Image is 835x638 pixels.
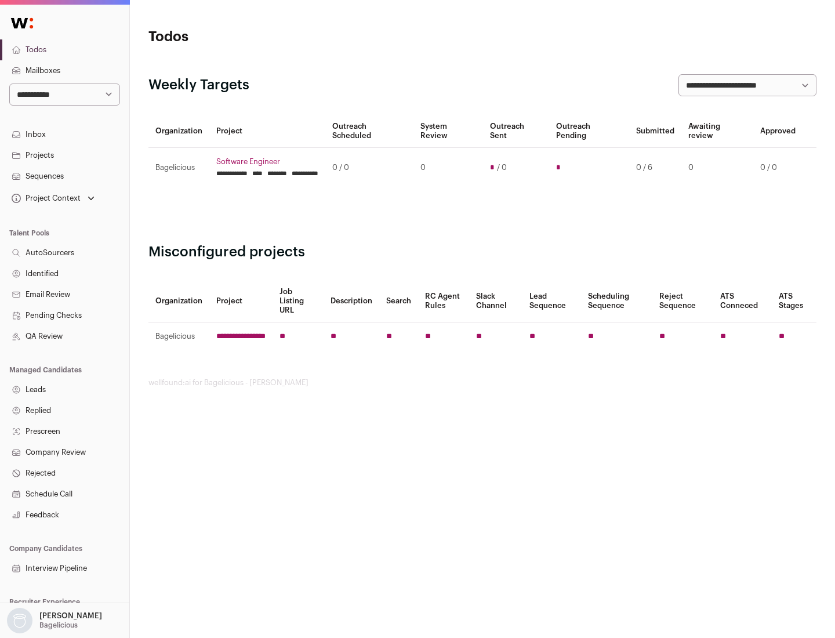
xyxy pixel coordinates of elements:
[772,280,816,322] th: ATS Stages
[713,280,771,322] th: ATS Conneced
[148,148,209,188] td: Bagelicious
[209,280,273,322] th: Project
[148,115,209,148] th: Organization
[148,76,249,95] h2: Weekly Targets
[469,280,522,322] th: Slack Channel
[5,12,39,35] img: Wellfound
[413,148,482,188] td: 0
[325,115,413,148] th: Outreach Scheduled
[148,322,209,351] td: Bagelicious
[324,280,379,322] th: Description
[39,611,102,621] p: [PERSON_NAME]
[5,608,104,633] button: Open dropdown
[681,148,753,188] td: 0
[325,148,413,188] td: 0 / 0
[753,115,803,148] th: Approved
[39,621,78,630] p: Bagelicious
[413,115,482,148] th: System Review
[497,163,507,172] span: / 0
[148,28,371,46] h1: Todos
[581,280,652,322] th: Scheduling Sequence
[629,148,681,188] td: 0 / 6
[209,115,325,148] th: Project
[148,378,816,387] footer: wellfound:ai for Bagelicious - [PERSON_NAME]
[753,148,803,188] td: 0 / 0
[148,280,209,322] th: Organization
[418,280,469,322] th: RC Agent Rules
[273,280,324,322] th: Job Listing URL
[652,280,714,322] th: Reject Sequence
[483,115,550,148] th: Outreach Sent
[549,115,629,148] th: Outreach Pending
[148,243,816,262] h2: Misconfigured projects
[681,115,753,148] th: Awaiting review
[9,194,81,203] div: Project Context
[629,115,681,148] th: Submitted
[522,280,581,322] th: Lead Sequence
[216,157,318,166] a: Software Engineer
[379,280,418,322] th: Search
[7,608,32,633] img: nopic.png
[9,190,97,206] button: Open dropdown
